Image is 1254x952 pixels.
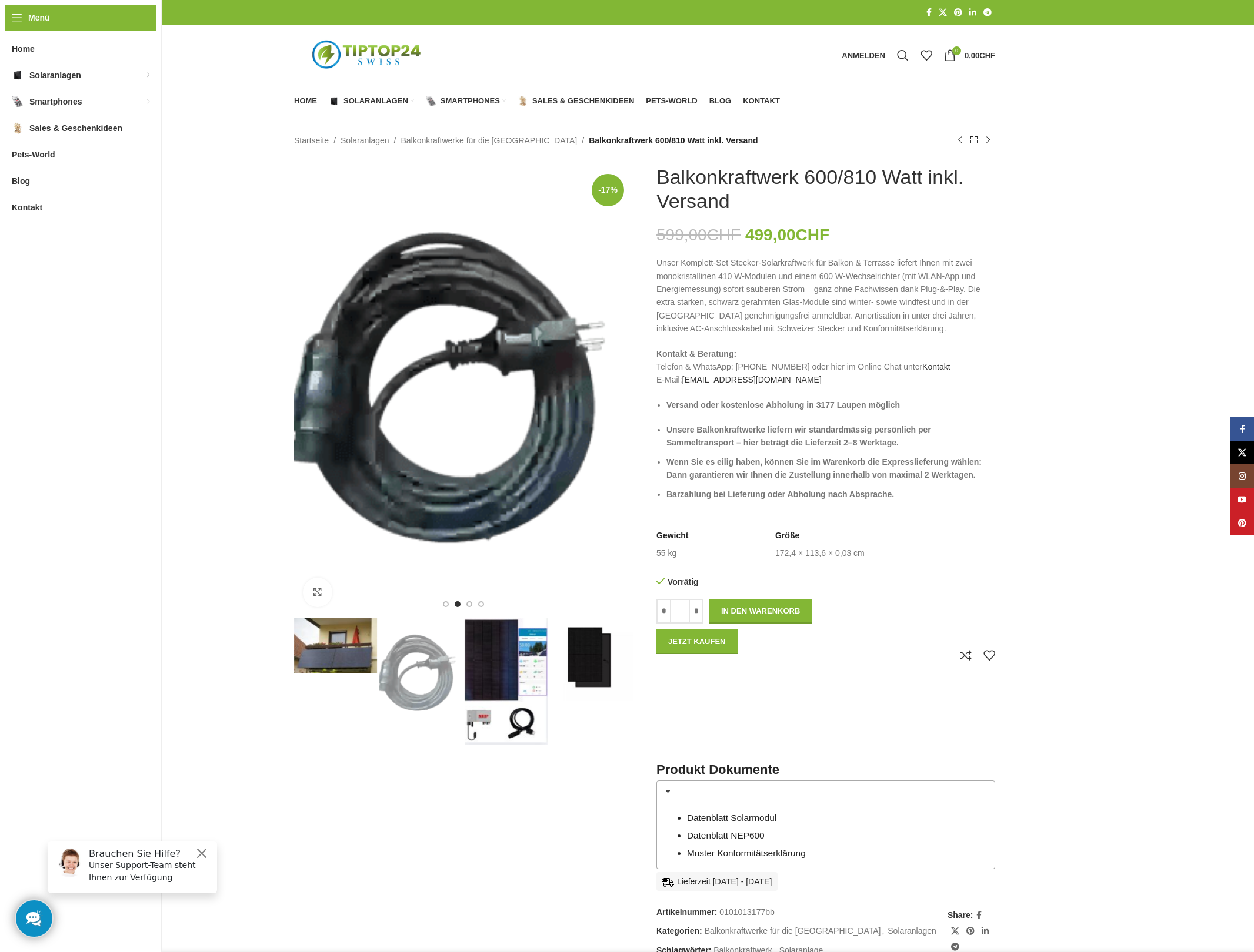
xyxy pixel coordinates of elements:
[666,490,894,499] strong: Barzahlung bei Lieferung oder Abholung nach Absprache.
[1230,417,1254,441] a: Facebook Social Link
[294,165,633,616] img: 1699261711069__1_-removebg-preview_d56cd53b-4573-4b1a-a5db-f6d7e196ebd6
[12,38,35,59] span: Home
[294,134,758,147] nav: Breadcrumb
[656,629,738,654] button: Jetzt kaufen
[532,96,634,106] span: Sales & Geschenkideen
[743,96,780,106] span: Kontakt
[842,52,885,59] span: Anmelden
[888,926,936,936] a: Solaranlagen
[455,601,461,607] li: Go to slide 2
[28,11,50,24] span: Menü
[973,907,985,923] a: Facebook Social Link
[294,134,329,147] a: Startseite
[707,226,741,244] span: CHF
[463,618,549,745] div: 3 / 4
[341,134,389,147] a: Solaranlagen
[656,256,995,335] p: Unser Komplett-Set Stecker-Solarkraftwerk für Balkon & Terrasse liefert Ihnen mit zwei monokrista...
[378,618,463,729] div: 2 / 4
[666,457,982,480] strong: Wenn Sie es eilig haben, können Sie im Warenkorb die Expresslieferung wählen: Dann garantieren wi...
[443,601,449,607] li: Go to slide 1
[288,89,786,113] div: Hauptnavigation
[592,174,624,206] span: -17%
[294,96,317,106] span: Home
[29,91,82,112] span: Smartphones
[923,5,935,21] a: Facebook Social Link
[666,400,900,410] strong: Versand oder kostenlose Abholung in 3177 Laupen möglich
[29,65,81,86] span: Solaranlagen
[329,89,414,113] a: Solaranlagen
[966,5,980,21] a: LinkedIn Social Link
[646,89,697,113] a: Pets-World
[656,926,702,936] span: Kategorien:
[666,425,931,447] strong: Unsere Balkonkraftwerke liefern wir standardmässig persönlich per Sammeltransport – hier beträgt ...
[293,618,378,673] div: 1 / 4
[948,923,963,939] a: X Social Link
[891,43,915,67] a: Suche
[775,548,865,559] td: 172,4 × 113,6 × 0,03 cm
[709,96,732,106] span: Blog
[51,16,172,28] h6: Brauchen Sie Hilfe?
[426,96,436,106] img: Smartphones
[775,530,799,542] span: Größe
[294,618,377,673] img: Balkonkraftwerk 600/810 Watt inkl. Versand
[12,96,24,108] img: Smartphones
[1230,488,1254,511] a: YouTube Social Link
[656,576,820,587] p: Vorrätig
[656,872,778,891] div: Lieferzeit [DATE] - [DATE]
[682,375,822,384] a: [EMAIL_ADDRESS][DOMAIN_NAME]
[329,96,339,106] img: Solaranlagen
[745,226,829,244] bdi: 499,00
[743,89,780,113] a: Kontakt
[1230,441,1254,464] a: X Social Link
[1230,511,1254,535] a: Pinterest Social Link
[935,5,950,21] a: X Social Link
[12,122,24,134] img: Sales & Geschenkideen
[687,848,806,858] a: Muster Konformitätserklärung
[709,599,812,624] button: In den Warenkorb
[401,134,577,147] a: Balkonkraftwerke für die [GEOGRAPHIC_DATA]
[915,43,938,67] div: Meine Wunschliste
[426,89,506,113] a: Smartphones
[654,660,822,728] iframe: Sicherer Rahmen für schnelle Bezahlvorgänge
[656,907,717,917] span: Artikelnummer:
[687,830,765,840] a: Datenblatt NEP600
[979,51,995,60] span: CHF
[12,69,24,81] img: Solaranlagen
[478,601,484,607] li: Go to slide 4
[518,96,528,106] img: Sales & Geschenkideen
[293,165,634,616] div: 2 / 4
[938,43,1001,67] a: 0 0,00CHF
[656,165,995,213] h1: Balkonkraftwerk 600/810 Watt inkl. Versand
[796,226,830,244] span: CHF
[343,96,408,106] span: Solaranlagen
[965,51,995,60] bdi: 0,00
[656,530,995,559] table: Produktdetails
[589,134,758,147] span: Balkonkraftwerk 600/810 Watt inkl. Versand
[656,530,688,542] span: Gewicht
[656,761,995,779] h3: Produkt Dokumente
[963,923,978,939] a: Pinterest Social Link
[953,133,967,148] a: Vorheriges Produkt
[656,548,676,559] td: 55 kg
[16,16,46,46] img: Customer service
[294,89,317,113] a: Home
[646,96,697,106] span: Pets-World
[719,907,774,917] span: 0101013177bb
[466,601,472,607] li: Go to slide 3
[836,43,891,67] a: Anmelden
[656,226,741,244] bdi: 599,00
[12,170,30,192] span: Blog
[379,618,462,729] img: Balkonkraftwerk 600/810 Watt inkl. Versand – Bild 2
[294,50,441,59] a: Logo der Website
[705,926,881,936] a: Balkonkraftwerke für die [GEOGRAPHIC_DATA]
[12,144,55,165] span: Pets-World
[156,15,171,29] button: Close
[441,96,500,106] span: Smartphones
[981,133,995,148] a: Nächstes Produkt
[465,618,548,745] img: Balkonkraftwerk 600/810 Watt inkl. Versand – Bild 3
[671,599,689,624] input: Produktmenge
[550,618,633,701] img: Balkonkraftwerk 600/810 Watt inkl. Versand – Bild 4
[948,909,973,921] span: Share:
[709,89,732,113] a: Blog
